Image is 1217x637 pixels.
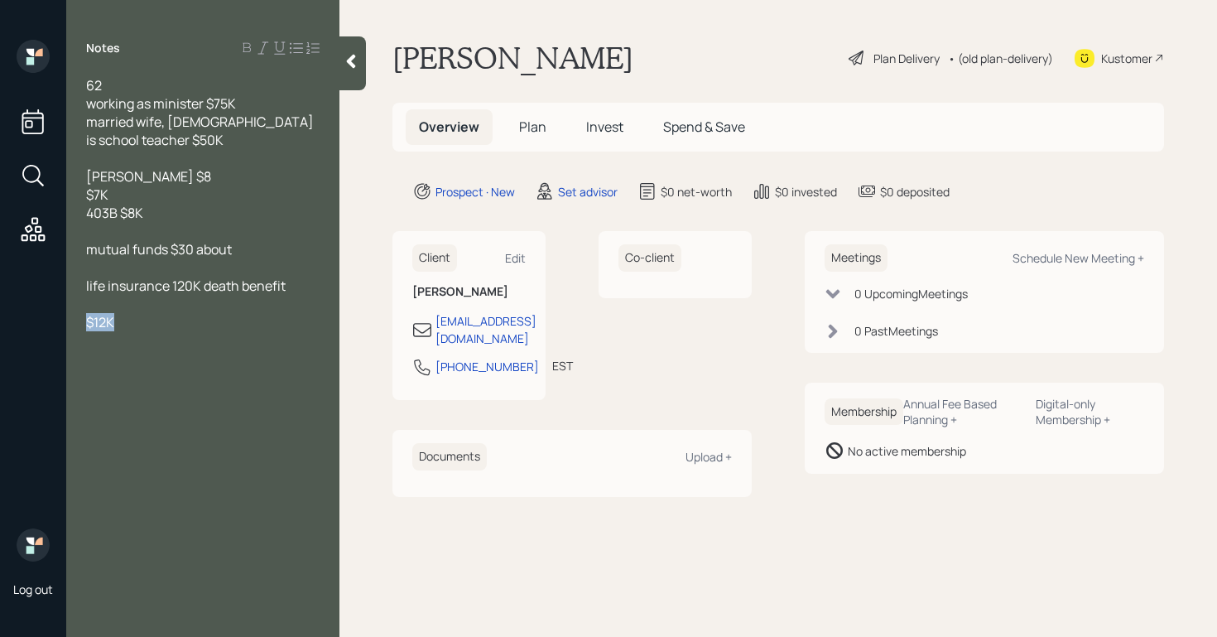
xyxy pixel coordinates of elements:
[86,277,286,295] span: life insurance 120K death benefit
[618,244,681,272] h6: Co-client
[412,244,457,272] h6: Client
[775,183,837,200] div: $0 invested
[505,250,526,266] div: Edit
[419,118,479,136] span: Overview
[854,322,938,340] div: 0 Past Meeting s
[392,40,633,76] h1: [PERSON_NAME]
[903,396,1022,427] div: Annual Fee Based Planning +
[1013,250,1144,266] div: Schedule New Meeting +
[86,94,236,113] span: working as minister $75K
[86,240,232,258] span: mutual funds $30 about
[661,183,732,200] div: $0 net-worth
[86,40,120,56] label: Notes
[412,285,526,299] h6: [PERSON_NAME]
[86,76,102,94] span: 62
[552,357,573,374] div: EST
[86,113,316,149] span: married wife, [DEMOGRAPHIC_DATA] is school teacher $50K
[880,183,950,200] div: $0 deposited
[86,313,114,331] span: $12K
[586,118,623,136] span: Invest
[412,443,487,471] h6: Documents
[1036,396,1144,427] div: Digital-only Membership +
[435,358,539,375] div: [PHONE_NUMBER]
[86,167,211,186] span: [PERSON_NAME] $8
[435,312,536,347] div: [EMAIL_ADDRESS][DOMAIN_NAME]
[848,442,966,460] div: No active membership
[17,528,50,562] img: retirable_logo.png
[519,118,546,136] span: Plan
[854,285,968,302] div: 0 Upcoming Meeting s
[435,183,515,200] div: Prospect · New
[948,50,1053,67] div: • (old plan-delivery)
[663,118,745,136] span: Spend & Save
[825,244,887,272] h6: Meetings
[825,398,903,426] h6: Membership
[873,50,940,67] div: Plan Delivery
[685,449,732,465] div: Upload +
[86,186,108,204] span: $7K
[86,204,143,222] span: 403B $8K
[13,582,53,597] div: Log out
[1101,50,1152,67] div: Kustomer
[558,183,618,200] div: Set advisor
